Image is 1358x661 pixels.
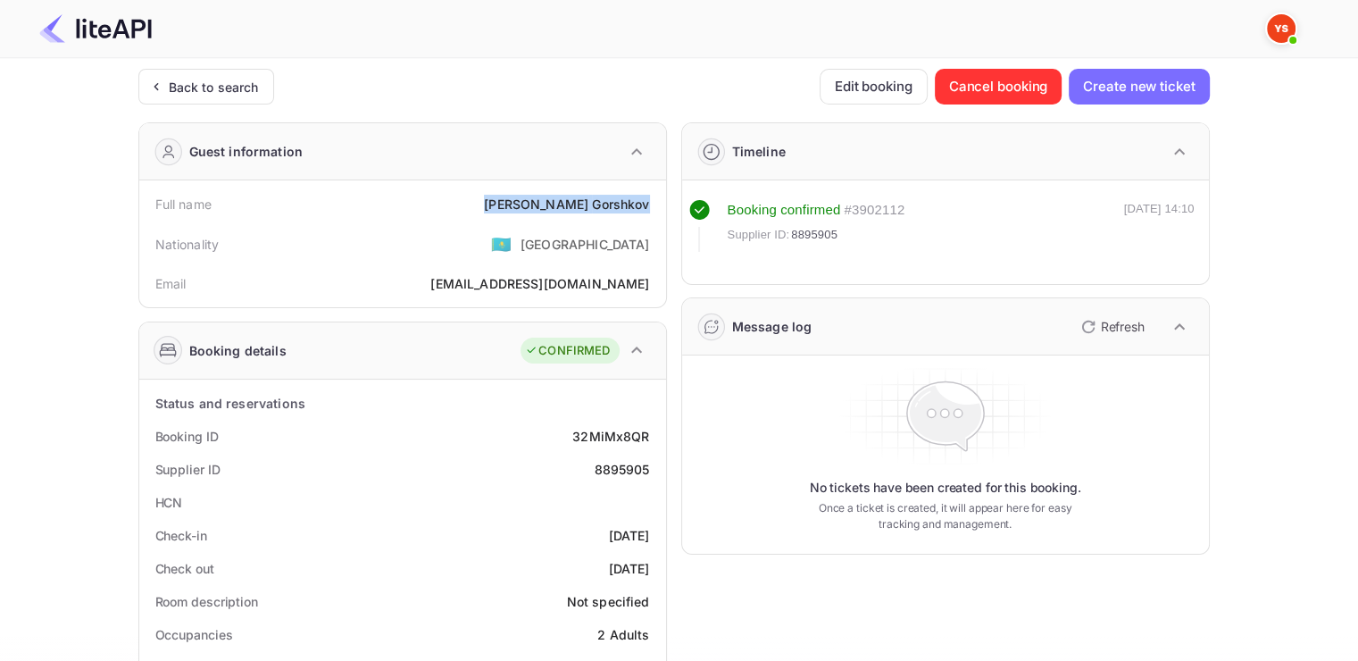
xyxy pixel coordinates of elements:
span: 8895905 [791,226,837,244]
div: Booking ID [155,427,219,446]
div: 2 Adults [597,625,649,644]
div: Message log [732,317,812,336]
div: Room description [155,592,258,611]
div: Nationality [155,235,220,254]
div: Booking details [189,341,287,360]
img: LiteAPI Logo [39,14,152,43]
div: [PERSON_NAME] Gorshkov [484,195,649,213]
button: Create new ticket [1069,69,1209,105]
p: Once a ticket is created, it will appear here for easy tracking and management. [804,500,1087,532]
div: [GEOGRAPHIC_DATA] [521,235,650,254]
div: HCN [155,493,183,512]
div: Back to search [169,78,259,96]
div: Guest information [189,142,304,161]
div: Check out [155,559,214,578]
div: 8895905 [594,460,649,479]
div: Status and reservations [155,394,305,413]
div: Timeline [732,142,786,161]
div: Not specified [567,592,650,611]
div: [DATE] [609,526,650,545]
div: Full name [155,195,212,213]
div: Booking confirmed [728,200,841,221]
div: [DATE] 14:10 [1124,200,1195,252]
p: No tickets have been created for this booking. [810,479,1081,497]
button: Refresh [1071,313,1152,341]
button: Cancel booking [935,69,1062,105]
div: 32MiMx8QR [572,427,649,446]
div: Occupancies [155,625,233,644]
p: Refresh [1101,317,1145,336]
div: # 3902112 [844,200,904,221]
div: CONFIRMED [525,342,610,360]
span: United States [491,228,512,260]
div: [EMAIL_ADDRESS][DOMAIN_NAME] [430,274,649,293]
div: Email [155,274,187,293]
span: Supplier ID: [728,226,790,244]
div: [DATE] [609,559,650,578]
img: Yandex Support [1267,14,1296,43]
button: Edit booking [820,69,928,105]
div: Check-in [155,526,207,545]
div: Supplier ID [155,460,221,479]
